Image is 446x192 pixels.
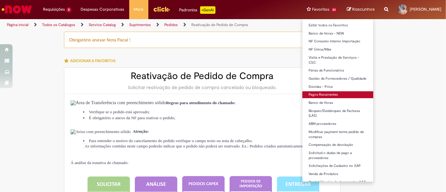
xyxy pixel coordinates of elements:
[133,129,149,134] strong: Atenção:
[7,22,29,27] a: Página inicial
[71,100,166,105] img: Área de Transferência com preenchimento sólido
[331,7,337,13] span: 23
[191,22,248,27] a: Reativação de Pedido de Compra
[70,58,115,63] span: Adicionar a Favoritos
[302,171,373,178] a: Venda de Produtos
[129,22,151,27] a: Suprimentos
[302,19,374,182] ul: Favoritos
[302,108,373,119] a: Bloqueo/Desbloqueo de Facturas (LAS)
[302,91,373,98] a: Pagos Recurrentes
[83,115,334,121] li: É obrigatório o anexo da NF para reativar o pedido;
[66,7,72,13] span: 5
[164,22,178,27] a: Pedidos
[64,32,341,48] div: Obrigatório anexar Nota Fiscal !
[64,54,119,67] button: Adicionar a Favoritos
[71,160,129,165] span: Á análise da tratativa do chamado:
[302,129,373,140] a: Modificar payment terms pedido de compras
[302,67,373,74] a: Férias de Funcionários
[302,163,373,169] a: Solicitações de Cadastro no SAP
[302,99,373,106] a: Banco de Horas
[302,38,373,45] a: NF Consumo Interno Importação
[347,7,375,13] a: Rascunhos
[83,109,334,115] li: Verifique se o pedido está aprovado;
[5,19,293,31] ul: Trilhas de página
[179,6,215,14] div: Padroniza
[302,46,373,53] a: NF Única/Mãe
[302,141,373,148] a: Compensação de devolução
[153,4,170,14] img: click_logo_yellow_360x200.png
[410,7,441,12] span: [PERSON_NAME]
[1,3,33,16] img: ServiceNow
[302,83,373,90] a: Dúvidas - Price
[302,54,373,66] a: Visita e Prestação de Serviços - CSC
[42,22,75,27] a: Todos os Catálogos
[200,6,215,14] p: +GenAi
[134,6,144,13] span: More
[166,100,236,105] strong: Regras para atendimento do chamado:
[312,6,329,13] span: Favoritos
[302,179,373,186] a: Contabilización de documentos SAZ
[302,22,373,29] a: Exibir todos os Favoritos
[89,22,116,27] a: Service Catalog
[352,6,375,12] span: Rascunhos
[81,6,125,13] span: Despesas Corporativas
[83,138,334,144] li: Para entender o motivo do cancelamento do pedido verifique o campo texto ou nota de cabeçalho.
[71,84,334,91] div: Solicitar reativação de pedido de compra cancelado ou bloqueado.
[302,75,373,82] a: Gestão de Fornecedores / Qualidade
[302,150,373,161] a: Solicitud o dudas de pago a proveedores
[85,144,320,148] span: As informações contidas neste campo poderão indicar que o pedido não poderá ser reativado. Ex.: P...
[302,120,373,127] a: ABM proveedores
[302,30,373,37] a: Banco de Horas - NEW
[71,71,334,81] h2: Reativação de Pedido de Compra
[71,129,131,134] img: Aviso com preenchimento sólido
[43,6,65,13] span: Requisições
